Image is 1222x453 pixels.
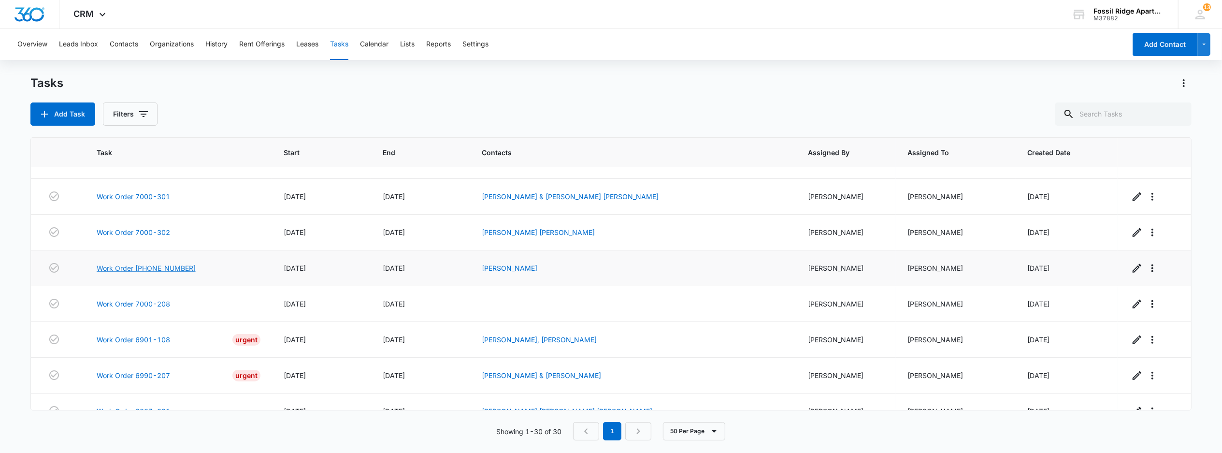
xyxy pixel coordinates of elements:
span: [DATE] [383,264,405,272]
button: History [205,29,228,60]
div: [PERSON_NAME] [808,370,884,380]
div: [PERSON_NAME] [808,406,884,416]
a: Work Order 6990-207 [97,370,170,380]
span: [DATE] [284,264,306,272]
span: [DATE] [1028,228,1050,236]
span: [DATE] [1028,192,1050,201]
div: [PERSON_NAME] [907,191,1004,202]
button: Leases [296,29,318,60]
span: Contacts [482,147,771,158]
a: Work Order 7000-302 [97,227,170,237]
span: [DATE] [383,407,405,415]
div: [PERSON_NAME] [907,406,1004,416]
a: [PERSON_NAME], [PERSON_NAME] [482,336,597,344]
div: [PERSON_NAME] [907,299,1004,309]
a: Work Order 6887-201 [97,406,170,416]
em: 1 [603,422,621,440]
button: Filters [103,102,158,126]
h1: Tasks [30,76,63,90]
span: [DATE] [284,192,306,201]
button: Overview [17,29,47,60]
button: Leads Inbox [59,29,98,60]
a: [PERSON_NAME] [482,264,537,272]
button: Organizations [150,29,194,60]
div: [PERSON_NAME] [808,227,884,237]
div: [PERSON_NAME] [808,263,884,273]
div: [PERSON_NAME] [907,335,1004,345]
span: [DATE] [383,336,405,344]
button: Rent Offerings [239,29,285,60]
span: [DATE] [284,371,306,380]
button: Contacts [110,29,138,60]
button: Add Task [30,102,95,126]
div: notifications count [1203,3,1211,11]
span: [DATE] [1028,371,1050,380]
button: Calendar [360,29,388,60]
div: account name [1093,7,1164,15]
a: Work Order 7000-301 [97,191,170,202]
span: 13 [1203,3,1211,11]
span: [DATE] [383,300,405,308]
span: [DATE] [1028,407,1050,415]
span: Assigned By [808,147,870,158]
a: Work Order 6901-108 [97,335,170,345]
span: CRM [74,9,94,19]
div: Urgent [232,334,260,346]
span: [DATE] [284,336,306,344]
button: Add Contact [1133,33,1198,56]
button: Settings [462,29,489,60]
nav: Pagination [573,422,651,440]
div: account id [1093,15,1164,22]
span: [DATE] [1028,300,1050,308]
div: [PERSON_NAME] [808,191,884,202]
span: End [383,147,445,158]
div: [PERSON_NAME] [907,227,1004,237]
input: Search Tasks [1055,102,1192,126]
button: Lists [400,29,415,60]
button: Tasks [330,29,348,60]
div: [PERSON_NAME] [907,263,1004,273]
a: [PERSON_NAME] & [PERSON_NAME] [PERSON_NAME] [482,192,659,201]
button: 50 Per Page [663,422,725,440]
span: Assigned To [907,147,990,158]
p: Showing 1-30 of 30 [496,426,561,437]
span: [DATE] [284,300,306,308]
span: Created Date [1028,147,1092,158]
div: [PERSON_NAME] [808,335,884,345]
a: Work Order 7000-208 [97,299,170,309]
button: Actions [1176,75,1192,91]
span: [DATE] [383,228,405,236]
button: Reports [426,29,451,60]
div: [PERSON_NAME] [808,299,884,309]
a: [PERSON_NAME] [PERSON_NAME] [PERSON_NAME] [482,407,652,415]
a: [PERSON_NAME] & [PERSON_NAME] [482,371,601,380]
span: Start [284,147,345,158]
span: [DATE] [383,371,405,380]
span: [DATE] [1028,264,1050,272]
div: [PERSON_NAME] [907,370,1004,380]
div: Urgent [232,370,260,381]
span: [DATE] [1028,336,1050,344]
a: [PERSON_NAME] [PERSON_NAME] [482,228,595,236]
span: [DATE] [383,192,405,201]
span: [DATE] [284,407,306,415]
span: Task [97,147,246,158]
a: Work Order [PHONE_NUMBER] [97,263,196,273]
span: [DATE] [284,228,306,236]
